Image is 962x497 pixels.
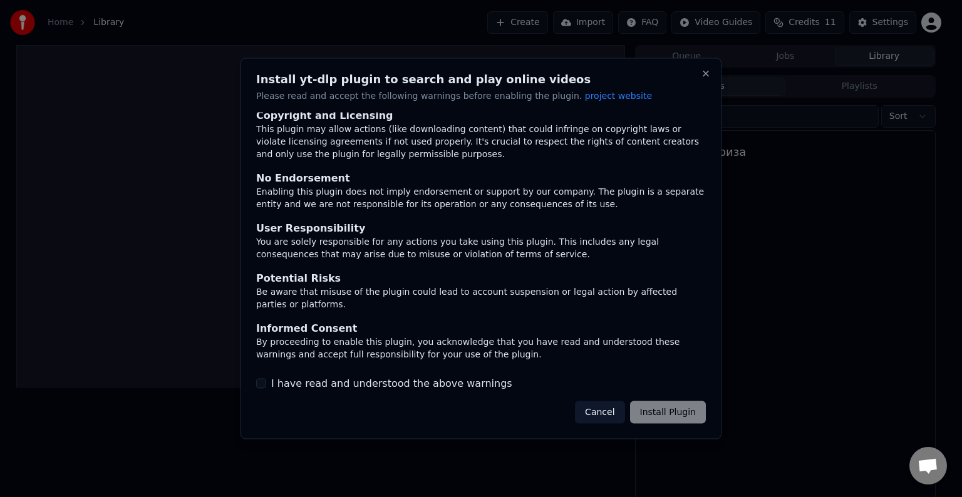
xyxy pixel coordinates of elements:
p: Please read and accept the following warnings before enabling the plugin. [256,90,706,103]
div: By proceeding to enable this plugin, you acknowledge that you have read and understood these warn... [256,336,706,361]
button: Cancel [575,401,624,423]
div: You are solely responsible for any actions you take using this plugin. This includes any legal co... [256,235,706,260]
label: I have read and understood the above warnings [271,376,512,391]
div: Copyright and Licensing [256,108,706,123]
h2: Install yt-dlp plugin to search and play online videos [256,74,706,85]
div: Potential Risks [256,270,706,285]
div: Enabling this plugin does not imply endorsement or support by our company. The plugin is a separa... [256,185,706,210]
div: No Endorsement [256,170,706,185]
div: User Responsibility [256,220,706,235]
div: Informed Consent [256,320,706,336]
span: project website [585,91,652,101]
div: Be aware that misuse of the plugin could lead to account suspension or legal action by affected p... [256,285,706,310]
div: This plugin may allow actions (like downloading content) that could infringe on copyright laws or... [256,123,706,160]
